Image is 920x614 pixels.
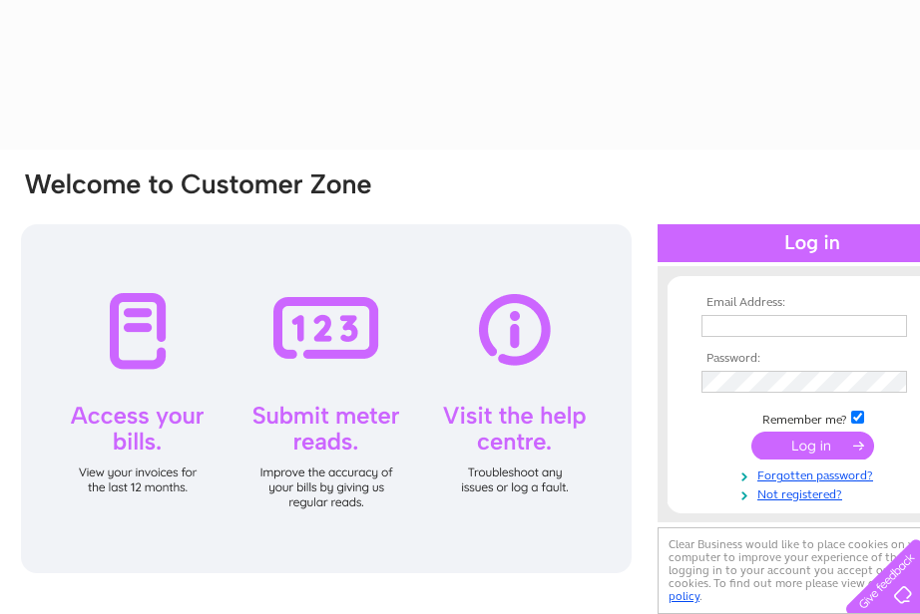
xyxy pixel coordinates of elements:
input: Submit [751,432,874,460]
